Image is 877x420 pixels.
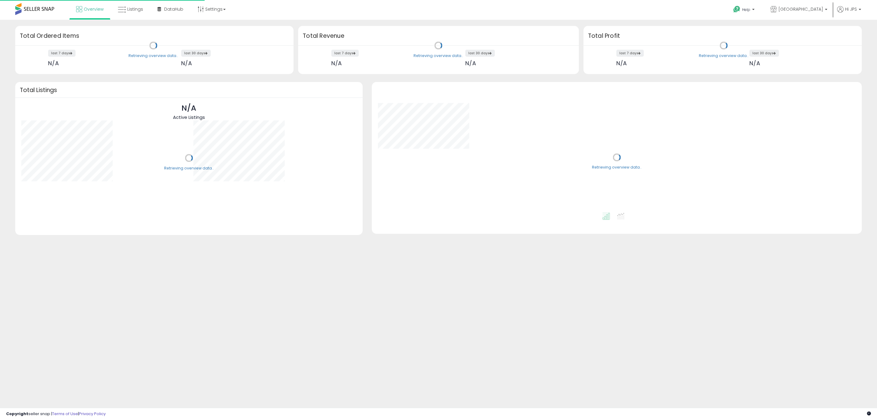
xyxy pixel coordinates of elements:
[845,6,857,12] span: Hi JPS
[414,53,463,59] div: Retrieving overview data..
[84,6,104,12] span: Overview
[164,166,214,171] div: Retrieving overview data..
[699,53,748,59] div: Retrieving overview data..
[129,53,178,59] div: Retrieving overview data..
[127,6,143,12] span: Listings
[592,165,642,170] div: Retrieving overview data..
[164,6,183,12] span: DataHub
[733,5,741,13] i: Get Help
[837,6,861,20] a: Hi JPS
[728,1,761,20] a: Help
[742,7,750,12] span: Help
[778,6,823,12] span: [GEOGRAPHIC_DATA]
